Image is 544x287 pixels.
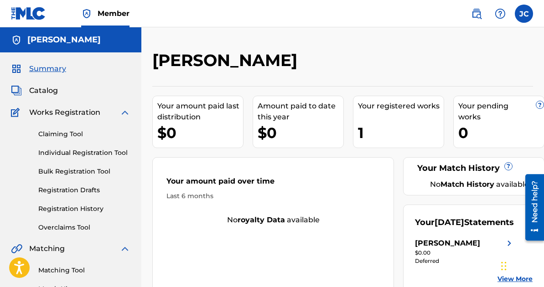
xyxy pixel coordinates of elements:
[29,63,66,74] span: Summary
[435,217,464,227] span: [DATE]
[11,63,66,74] a: SummarySummary
[29,85,58,96] span: Catalog
[458,101,544,123] div: Your pending works
[153,215,394,225] div: No available
[258,123,343,143] div: $0
[415,162,533,174] div: Your Match History
[38,204,130,214] a: Registration History
[495,8,506,19] img: help
[491,5,509,23] div: Help
[166,191,380,201] div: Last 6 months
[415,238,515,265] a: [PERSON_NAME]right chevron icon$0.00Deferred
[81,8,92,19] img: Top Rightsholder
[119,107,130,118] img: expand
[498,243,544,287] iframe: Chat Widget
[38,266,130,275] a: Matching Tool
[152,50,302,71] h2: [PERSON_NAME]
[515,5,533,23] div: User Menu
[157,101,243,123] div: Your amount paid last distribution
[38,185,130,195] a: Registration Drafts
[11,63,22,74] img: Summary
[29,107,100,118] span: Works Registration
[426,179,533,190] div: No available
[98,8,130,19] span: Member
[471,8,482,19] img: search
[504,238,515,249] img: right chevron icon
[497,274,533,284] a: View More
[38,129,130,139] a: Claiming Tool
[11,85,58,96] a: CatalogCatalog
[518,171,544,244] iframe: Resource Center
[258,101,343,123] div: Amount paid to date this year
[27,35,101,45] h5: Jamal Coleman
[536,101,544,108] span: ?
[38,148,130,158] a: Individual Registration Tool
[238,215,285,224] strong: royalty data
[29,243,65,254] span: Matching
[11,35,22,46] img: Accounts
[157,123,243,143] div: $0
[458,123,544,143] div: 0
[415,238,480,249] div: [PERSON_NAME]
[38,167,130,176] a: Bulk Registration Tool
[358,123,444,143] div: 1
[415,257,515,265] div: Deferred
[166,176,380,191] div: Your amount paid over time
[505,163,512,170] span: ?
[11,107,23,118] img: Works Registration
[11,85,22,96] img: Catalog
[440,180,494,189] strong: Match History
[467,5,486,23] a: Public Search
[119,243,130,254] img: expand
[11,7,46,20] img: MLC Logo
[415,249,515,257] div: $0.00
[11,243,22,254] img: Matching
[38,223,130,232] a: Overclaims Tool
[358,101,444,112] div: Your registered works
[501,252,507,280] div: Drag
[415,216,514,229] div: Your Statements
